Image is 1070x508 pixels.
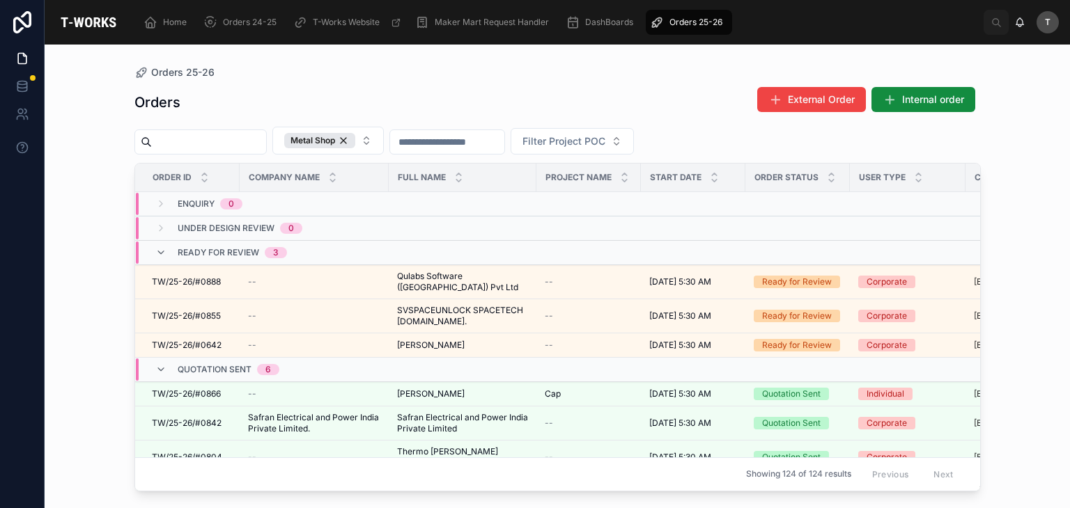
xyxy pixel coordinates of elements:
[545,310,553,322] span: --
[522,134,605,148] span: Filter Project POC
[152,452,231,463] a: TW/25-26/#0804
[511,128,634,154] button: Select Button
[152,276,221,287] span: TW/25-26/#0888
[284,133,355,148] div: Metal Shop
[754,276,842,288] a: Ready for Review
[248,310,256,322] span: --
[762,276,832,288] div: Ready for Review
[397,388,528,399] a: [PERSON_NAME]
[858,388,957,400] a: Individual
[762,388,821,400] div: Quotation Sent
[397,271,528,293] a: Qulabs Software ([GEOGRAPHIC_DATA]) Pvt Ltd
[859,172,906,183] span: User Type
[858,451,957,463] a: Corporate
[545,276,553,287] span: --
[132,7,984,38] div: scrollable content
[178,247,259,258] span: Ready for Review
[152,340,231,351] a: TW/25-26/#0642
[248,340,380,351] a: --
[858,276,957,288] a: Corporate
[669,17,722,28] span: Orders 25-26
[754,339,842,351] a: Ready for Review
[248,310,380,322] a: --
[649,452,737,463] a: [DATE] 5:30 AM
[228,198,234,209] div: 0
[411,10,559,35] a: Maker Mart Request Handler
[397,388,465,399] span: [PERSON_NAME]
[134,93,180,112] h1: Orders
[313,17,380,28] span: T-Works Website
[545,388,633,399] a: Cap
[397,305,528,327] span: SVSPACEUNLOCK SPACETECH [DOMAIN_NAME].
[249,172,320,183] span: Company Name
[248,412,380,434] a: Safran Electrical and Power India Private Limited.
[284,133,355,148] button: Unselect METAL_SHOP
[152,418,231,429] a: TW/25-26/#0842
[746,469,851,480] span: Showing 124 of 124 results
[649,418,737,429] a: [DATE] 5:30 AM
[397,446,528,468] a: Thermo [PERSON_NAME] Scientific India Pvt. Ltd
[134,65,215,79] a: Orders 25-26
[199,10,286,35] a: Orders 24-25
[545,172,612,183] span: Project Name
[545,310,633,322] a: --
[153,172,192,183] span: Order ID
[151,65,215,79] span: Orders 25-26
[248,340,256,351] span: --
[867,388,904,400] div: Individual
[152,276,231,287] a: TW/25-26/#0888
[762,310,832,322] div: Ready for Review
[223,17,277,28] span: Orders 24-25
[561,10,643,35] a: DashBoards
[248,276,256,287] span: --
[152,388,221,399] span: TW/25-26/#0866
[545,452,633,463] a: --
[858,339,957,351] a: Corporate
[649,276,737,287] a: [DATE] 5:30 AM
[178,364,251,375] span: Quotation Sent
[545,340,633,351] a: --
[397,412,528,434] span: Safran Electrical and Power India Private Limited
[545,418,553,429] span: --
[163,17,187,28] span: Home
[649,388,711,399] span: [DATE] 5:30 AM
[762,339,832,351] div: Ready for Review
[650,172,701,183] span: Start Date
[273,247,279,258] div: 3
[248,452,256,463] span: --
[1045,17,1050,28] span: T
[757,87,866,112] button: External Order
[248,388,256,399] span: --
[545,340,553,351] span: --
[398,172,446,183] span: Full Name
[139,10,196,35] a: Home
[545,452,553,463] span: --
[754,388,842,400] a: Quotation Sent
[867,310,907,322] div: Corporate
[649,310,737,322] a: [DATE] 5:30 AM
[248,452,380,463] a: --
[397,340,528,351] a: [PERSON_NAME]
[649,340,737,351] a: [DATE] 5:30 AM
[867,417,907,429] div: Corporate
[649,452,711,463] span: [DATE] 5:30 AM
[248,388,380,399] a: --
[152,388,231,399] a: TW/25-26/#0866
[289,10,408,35] a: T-Works Website
[649,418,711,429] span: [DATE] 5:30 AM
[762,417,821,429] div: Quotation Sent
[178,223,274,234] span: Under Design Review
[435,17,549,28] span: Maker Mart Request Handler
[545,388,561,399] span: Cap
[545,418,633,429] a: --
[754,310,842,322] a: Ready for Review
[858,310,957,322] a: Corporate
[272,127,384,154] button: Select Button
[545,276,633,287] a: --
[754,417,842,429] a: Quotation Sent
[754,172,819,183] span: Order Status
[152,310,221,322] span: TW/25-26/#0855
